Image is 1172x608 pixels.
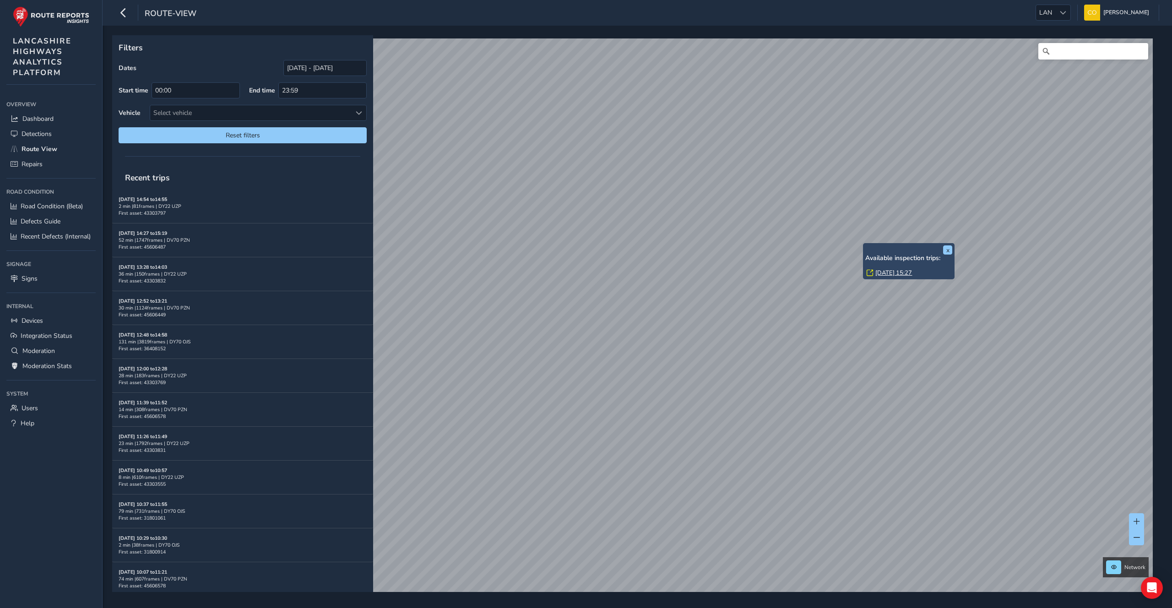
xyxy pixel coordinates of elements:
span: Road Condition (Beta) [21,202,83,211]
span: [PERSON_NAME] [1103,5,1149,21]
div: 74 min | 607 frames | DV70 PZN [119,575,367,582]
a: Road Condition (Beta) [6,199,96,214]
input: Search [1038,43,1148,60]
span: First asset: 43303831 [119,447,166,454]
strong: [DATE] 11:26 to 11:49 [119,433,167,440]
a: Recent Defects (Internal) [6,229,96,244]
label: Dates [119,64,136,72]
div: Signage [6,257,96,271]
div: 14 min | 308 frames | DV70 PZN [119,406,367,413]
span: First asset: 43303832 [119,277,166,284]
label: End time [249,86,275,95]
span: First asset: 43303797 [119,210,166,217]
a: Signs [6,271,96,286]
a: Repairs [6,157,96,172]
div: Road Condition [6,185,96,199]
a: Moderation [6,343,96,358]
span: Moderation Stats [22,362,72,370]
button: [PERSON_NAME] [1084,5,1152,21]
a: Moderation Stats [6,358,96,374]
span: LANCASHIRE HIGHWAYS ANALYTICS PLATFORM [13,36,71,78]
strong: [DATE] 11:39 to 11:52 [119,399,167,406]
span: Detections [22,130,52,138]
div: 23 min | 1792 frames | DY22 UZP [119,440,367,447]
a: Defects Guide [6,214,96,229]
span: Recent trips [119,166,176,190]
div: 52 min | 1747 frames | DV70 PZN [119,237,367,244]
a: [DATE] 15:27 [875,269,912,277]
span: First asset: 45606578 [119,413,166,420]
div: Open Intercom Messenger [1141,577,1163,599]
span: First asset: 45606487 [119,244,166,250]
strong: [DATE] 14:27 to 15:19 [119,230,167,237]
a: Devices [6,313,96,328]
div: Select vehicle [150,105,351,120]
a: Integration Status [6,328,96,343]
span: First asset: 43303769 [119,379,166,386]
span: Repairs [22,160,43,168]
div: 2 min | 38 frames | DY70 OJS [119,542,367,548]
div: 2 min | 81 frames | DY22 UZP [119,203,367,210]
span: LAN [1036,5,1055,20]
div: 28 min | 183 frames | DY22 UZP [119,372,367,379]
span: Users [22,404,38,413]
strong: [DATE] 12:52 to 13:21 [119,298,167,304]
span: Signs [22,274,38,283]
div: Overview [6,98,96,111]
span: First asset: 36408152 [119,345,166,352]
span: Route View [22,145,57,153]
label: Vehicle [119,109,141,117]
div: 30 min | 1124 frames | DV70 PZN [119,304,367,311]
strong: [DATE] 12:48 to 14:58 [119,331,167,338]
p: Filters [119,42,367,54]
span: Dashboard [22,114,54,123]
img: rr logo [13,6,89,27]
a: Users [6,401,96,416]
strong: [DATE] 10:49 to 10:57 [119,467,167,474]
canvas: Map [115,38,1153,603]
div: 79 min | 731 frames | DY70 OJS [119,508,367,515]
span: Defects Guide [21,217,60,226]
button: Reset filters [119,127,367,143]
div: 8 min | 610 frames | DY22 UZP [119,474,367,481]
strong: [DATE] 10:07 to 11:21 [119,569,167,575]
span: First asset: 45606578 [119,582,166,589]
h6: Available inspection trips: [865,255,952,262]
span: First asset: 31801061 [119,515,166,521]
label: Start time [119,86,148,95]
span: First asset: 43303555 [119,481,166,488]
strong: [DATE] 10:29 to 10:30 [119,535,167,542]
span: Integration Status [21,331,72,340]
strong: [DATE] 13:28 to 14:03 [119,264,167,271]
a: Route View [6,141,96,157]
span: First asset: 31800914 [119,548,166,555]
span: Network [1124,564,1145,571]
span: Devices [22,316,43,325]
span: Help [21,419,34,428]
div: System [6,387,96,401]
div: 131 min | 3819 frames | DY70 OJS [119,338,367,345]
strong: [DATE] 12:00 to 12:28 [119,365,167,372]
strong: [DATE] 10:37 to 11:55 [119,501,167,508]
a: Dashboard [6,111,96,126]
button: x [943,245,952,255]
span: route-view [145,8,196,21]
a: Detections [6,126,96,141]
div: Internal [6,299,96,313]
strong: [DATE] 14:54 to 14:55 [119,196,167,203]
span: Moderation [22,347,55,355]
span: First asset: 45606449 [119,311,166,318]
img: diamond-layout [1084,5,1100,21]
span: Reset filters [125,131,360,140]
a: Help [6,416,96,431]
div: 36 min | 150 frames | DY22 UZP [119,271,367,277]
span: Recent Defects (Internal) [21,232,91,241]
